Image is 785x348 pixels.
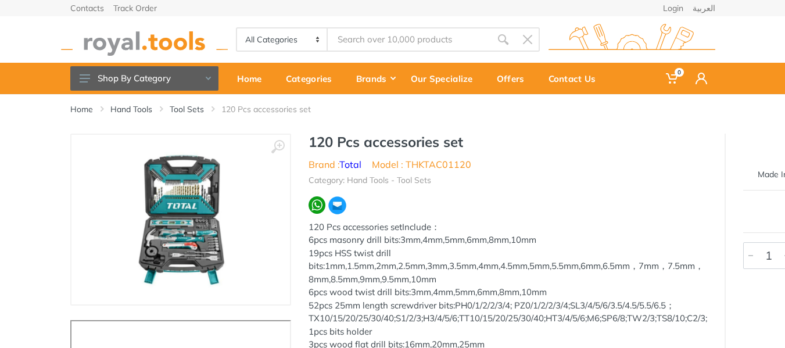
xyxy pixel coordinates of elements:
[540,63,612,94] a: Contact Us
[328,196,347,215] img: ma.webp
[113,4,157,12] a: Track Order
[309,221,707,234] div: 120 Pcs accessories setInclude：
[70,103,715,115] nav: breadcrumb
[309,299,707,325] div: 52pcs 25mm length screwdriver bits:PH0/1/2/2/3/4; PZ0/1/2/2/3/4;SL3/4/5/6/3.5/4.5/5.5/6.5；TX10/15...
[489,63,540,94] a: Offers
[339,159,361,170] a: Total
[693,4,715,12] a: العربية
[403,66,489,91] div: Our Specialize
[309,234,707,247] div: 6pcs masonry drill bits:3mm,4mm,5mm,6mm,8mm,10mm
[540,66,612,91] div: Contact Us
[309,196,326,214] img: wa.webp
[110,103,152,115] a: Hand Tools
[372,157,471,171] li: Model : THKTAC01120
[309,325,707,339] div: 1pcs bits holder
[549,24,715,56] img: royal.tools Logo
[489,66,540,91] div: Offers
[170,103,204,115] a: Tool Sets
[309,286,707,299] div: 6pcs wood twist drill bits:3mm,4mm,5mm,6mm,8mm,10mm
[61,24,228,56] img: royal.tools Logo
[309,157,361,171] li: Brand :
[675,68,684,77] span: 0
[309,174,431,186] li: Category: Hand Tools - Tool Sets
[658,63,687,94] a: 0
[309,247,707,286] div: 19pcs HSS twist drill bits:1mm,1.5mm,2mm,2.5mm,3mm,3.5mm,4mm,4.5mm,5mm,5.5mm,6mm,6.5mm，7mm，7.5mm，...
[348,66,403,91] div: Brands
[114,146,247,293] img: Royal Tools - 120 Pcs accessories set
[70,4,104,12] a: Contacts
[229,63,278,94] a: Home
[70,66,218,91] button: Shop By Category
[403,63,489,94] a: Our Specialize
[278,63,348,94] a: Categories
[663,4,683,12] a: Login
[221,103,328,115] li: 120 Pcs accessories set
[237,28,328,51] select: Category
[70,103,93,115] a: Home
[229,66,278,91] div: Home
[278,66,348,91] div: Categories
[309,134,707,150] h1: 120 Pcs accessories set
[328,27,490,52] input: Site search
